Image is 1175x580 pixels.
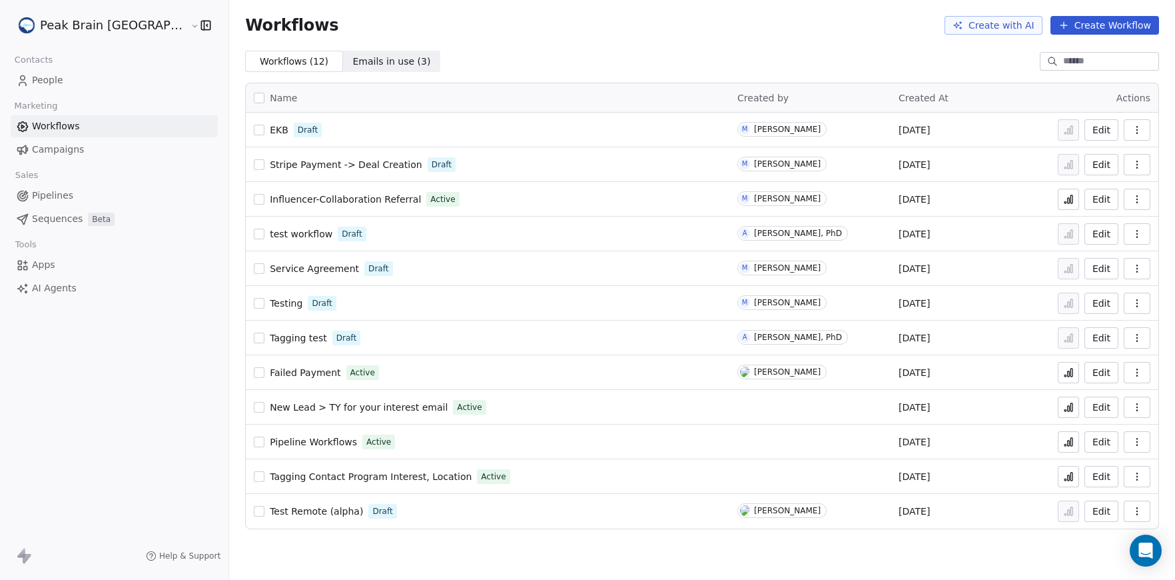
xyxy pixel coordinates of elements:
[899,401,930,414] span: [DATE]
[457,401,482,413] span: Active
[270,91,297,105] span: Name
[430,193,455,205] span: Active
[11,69,218,91] a: People
[11,254,218,276] a: Apps
[740,367,750,377] img: J
[146,551,220,561] a: Help & Support
[270,331,327,345] a: Tagging test
[11,185,218,207] a: Pipelines
[11,208,218,230] a: SequencesBeta
[270,298,302,309] span: Testing
[1084,293,1118,314] button: Edit
[32,143,84,157] span: Campaigns
[32,212,83,226] span: Sequences
[270,125,288,135] span: EKB
[1084,362,1118,383] button: Edit
[16,14,181,37] button: Peak Brain [GEOGRAPHIC_DATA]
[1084,397,1118,418] button: Edit
[754,298,821,307] div: [PERSON_NAME]
[899,93,949,103] span: Created At
[1084,501,1118,522] button: Edit
[899,123,930,137] span: [DATE]
[270,194,421,205] span: Influencer-Collaboration Referral
[1084,154,1118,175] button: Edit
[1084,327,1118,349] button: Edit
[270,263,359,274] span: Service Agreement
[270,471,472,482] span: Tagging Contact Program Interest, Location
[270,227,332,241] a: test workflow
[754,333,842,342] div: [PERSON_NAME], PhD
[743,332,747,343] div: A
[270,505,363,518] a: Test Remote (alpha)
[899,193,930,206] span: [DATE]
[270,435,357,449] a: Pipeline Workflows
[742,263,748,273] div: M
[270,158,422,171] a: Stripe Payment -> Deal Creation
[32,258,55,272] span: Apps
[88,213,115,226] span: Beta
[312,297,332,309] span: Draft
[742,297,748,308] div: M
[754,159,821,169] div: [PERSON_NAME]
[1084,223,1118,245] button: Edit
[432,159,452,171] span: Draft
[1084,258,1118,279] button: Edit
[899,470,930,483] span: [DATE]
[32,119,80,133] span: Workflows
[9,165,44,185] span: Sales
[270,366,340,379] a: Failed Payment
[899,297,930,310] span: [DATE]
[32,281,77,295] span: AI Agents
[9,235,42,255] span: Tools
[754,367,821,377] div: [PERSON_NAME]
[899,158,930,171] span: [DATE]
[899,227,930,241] span: [DATE]
[1084,189,1118,210] button: Edit
[737,93,789,103] span: Created by
[372,505,392,517] span: Draft
[270,193,421,206] a: Influencer-Collaboration Referral
[899,366,930,379] span: [DATE]
[742,193,748,204] div: M
[1130,535,1162,567] div: Open Intercom Messenger
[350,367,375,379] span: Active
[754,125,821,134] div: [PERSON_NAME]
[754,263,821,273] div: [PERSON_NAME]
[270,367,340,378] span: Failed Payment
[899,505,930,518] span: [DATE]
[270,506,363,517] span: Test Remote (alpha)
[481,471,506,483] span: Active
[270,437,357,447] span: Pipeline Workflows
[742,159,748,169] div: M
[270,159,422,170] span: Stripe Payment -> Deal Creation
[11,115,218,137] a: Workflows
[270,470,472,483] a: Tagging Contact Program Interest, Location
[245,16,338,35] span: Workflows
[270,262,359,275] a: Service Agreement
[1084,466,1118,487] button: Edit
[19,17,35,33] img: Peak%20Brain%20Logo.png
[754,194,821,203] div: [PERSON_NAME]
[1116,93,1150,103] span: Actions
[11,277,218,299] a: AI Agents
[754,229,842,238] div: [PERSON_NAME], PhD
[270,402,448,413] span: New Lead > TY for your interest email
[742,124,748,135] div: M
[1050,16,1159,35] button: Create Workflow
[1084,119,1118,141] button: Edit
[1084,431,1118,453] a: Edit
[32,189,73,203] span: Pipelines
[270,401,448,414] a: New Lead > TY for your interest email
[40,17,187,34] span: Peak Brain [GEOGRAPHIC_DATA]
[899,331,930,345] span: [DATE]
